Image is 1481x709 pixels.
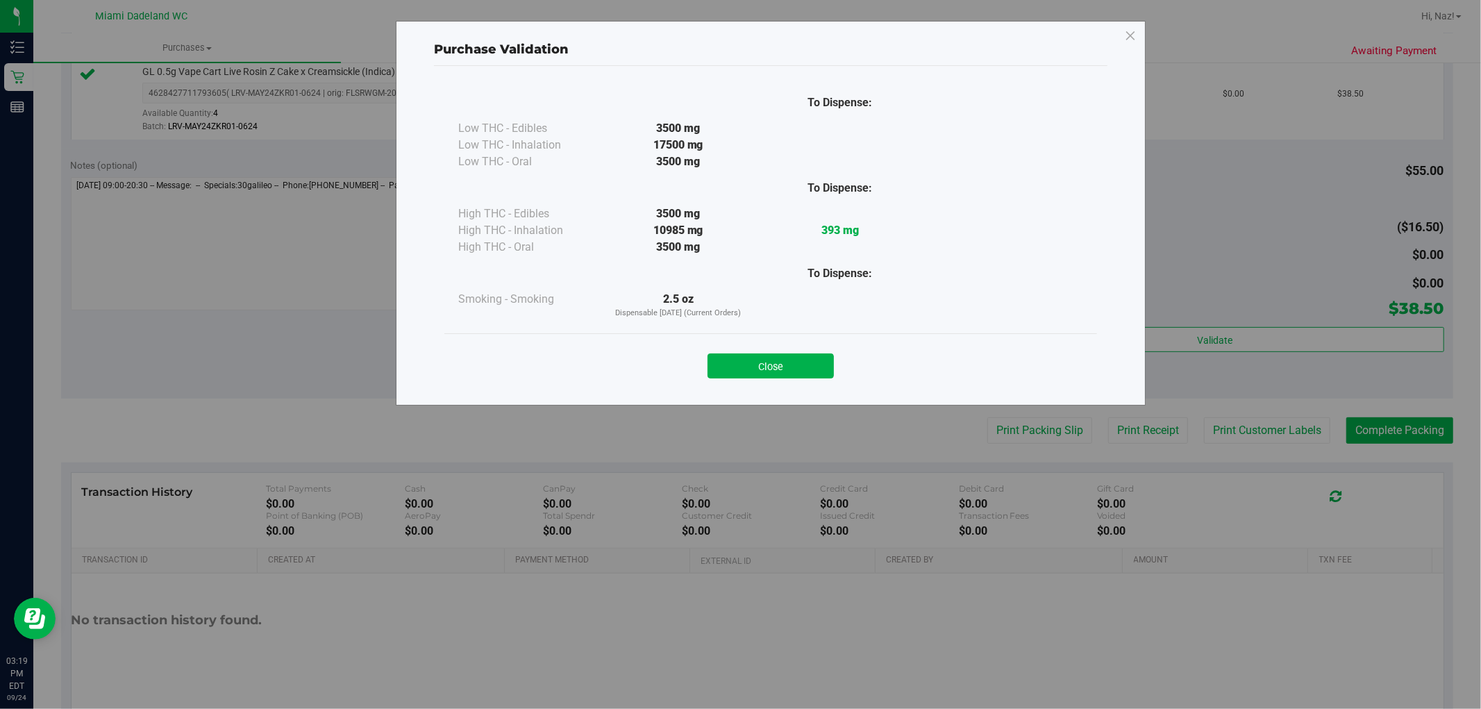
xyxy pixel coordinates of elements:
div: Low THC - Edibles [458,120,597,137]
div: High THC - Edibles [458,206,597,222]
div: Low THC - Inhalation [458,137,597,153]
div: 10985 mg [597,222,759,239]
div: 3500 mg [597,239,759,256]
button: Close [708,353,834,378]
strong: 393 mg [821,224,859,237]
p: Dispensable [DATE] (Current Orders) [597,308,759,319]
div: High THC - Inhalation [458,222,597,239]
div: 3500 mg [597,120,759,137]
span: Purchase Validation [434,42,569,57]
iframe: Resource center [14,598,56,640]
div: High THC - Oral [458,239,597,256]
div: To Dispense: [759,180,921,197]
div: 2.5 oz [597,291,759,319]
div: 3500 mg [597,153,759,170]
div: 3500 mg [597,206,759,222]
div: To Dispense: [759,94,921,111]
div: Smoking - Smoking [458,291,597,308]
div: To Dispense: [759,265,921,282]
div: Low THC - Oral [458,153,597,170]
div: 17500 mg [597,137,759,153]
